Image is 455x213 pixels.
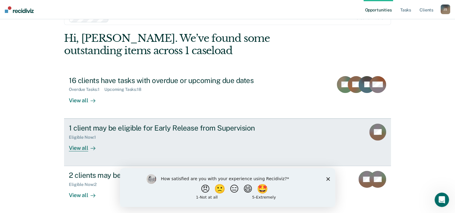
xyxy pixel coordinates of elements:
div: J S [441,5,450,14]
div: Hi, [PERSON_NAME]. We’ve found some outstanding items across 1 caseload [64,32,325,57]
div: View all [69,92,103,104]
img: Recidiviz [5,6,34,13]
div: View all [69,187,103,199]
div: 1 client may be eligible for Early Release from Supervision [69,124,280,132]
div: Upcoming Tasks : 18 [104,87,146,92]
a: 1 client may be eligible for Early Release from SupervisionEligible Now:1View all [64,119,391,166]
div: View all [69,140,103,151]
div: 16 clients have tasks with overdue or upcoming due dates [69,76,280,85]
div: Eligible Now : 1 [69,135,101,140]
div: Overdue Tasks : 1 [69,87,104,92]
iframe: Survey by Kim from Recidiviz [120,168,335,207]
a: 16 clients have tasks with overdue or upcoming due datesOverdue Tasks:1Upcoming Tasks:18View all [64,71,391,119]
div: Eligible Now : 2 [69,182,101,187]
iframe: Intercom live chat [435,193,449,207]
button: JS [441,5,450,14]
div: 2 clients may be eligible for Annual Report Status [69,171,280,180]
